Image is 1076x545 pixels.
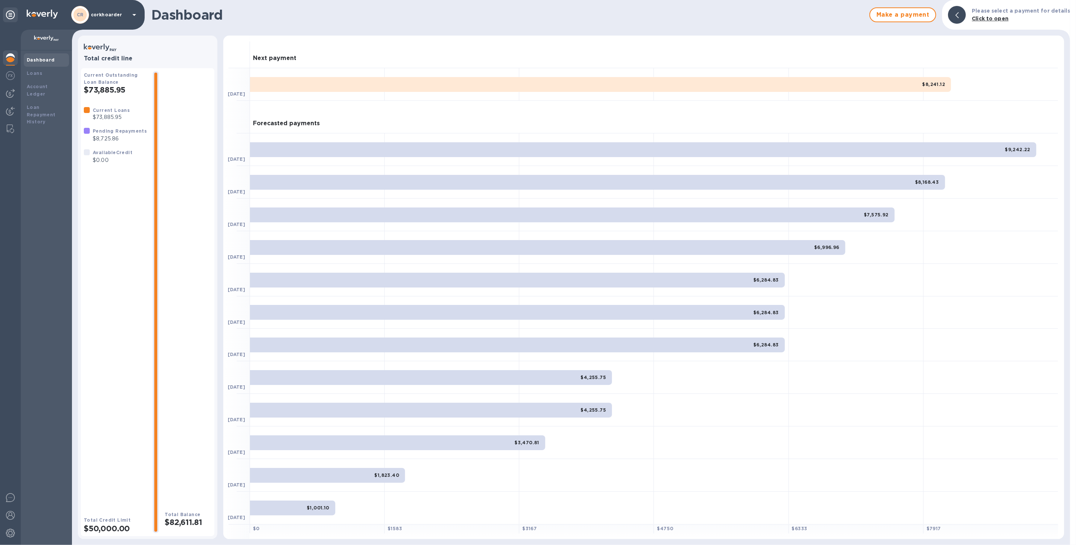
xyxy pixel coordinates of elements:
b: $9,242.22 [1005,147,1030,152]
b: Loans [27,70,42,76]
b: [DATE] [228,156,245,162]
b: Total Balance [165,512,200,517]
b: Dashboard [27,57,55,63]
b: Current Outstanding Loan Balance [84,72,138,85]
b: $3,470.81 [514,440,539,445]
p: $73,885.95 [93,113,130,121]
b: [DATE] [228,482,245,488]
b: $7,575.92 [864,212,889,217]
b: $ 0 [253,526,260,531]
b: [DATE] [228,319,245,325]
h3: Total credit line [84,55,211,62]
b: [DATE] [228,287,245,292]
b: [DATE] [228,254,245,260]
b: $ 6333 [792,526,807,531]
b: $6,284.83 [753,277,779,283]
b: [DATE] [228,449,245,455]
p: $0.00 [93,156,132,164]
h1: Dashboard [151,7,866,23]
h3: Next payment [253,55,296,62]
b: $4,255.75 [581,407,606,413]
b: CR [77,12,84,17]
h3: Forecasted payments [253,120,320,127]
img: Foreign exchange [6,71,15,80]
p: $8,725.86 [93,135,147,143]
b: [DATE] [228,222,245,227]
b: [DATE] [228,352,245,357]
b: Account Ledger [27,84,48,97]
b: [DATE] [228,384,245,390]
b: $4,255.75 [581,375,606,380]
b: Total Credit Limit [84,517,131,523]
h2: $73,885.95 [84,85,147,94]
b: $6,284.83 [753,342,779,348]
b: $ 1583 [388,526,402,531]
b: Pending Repayments [93,128,147,134]
img: Logo [27,10,58,19]
b: $6,284.83 [753,310,779,315]
b: Please select a payment for details [972,8,1070,14]
b: $8,168.43 [915,179,939,185]
b: [DATE] [228,91,245,97]
b: $ 3167 [522,526,537,531]
b: $1,001.10 [307,505,329,511]
div: Unpin categories [3,7,18,22]
h2: $50,000.00 [84,524,147,533]
b: [DATE] [228,515,245,520]
span: Make a payment [876,10,929,19]
b: $6,996.96 [814,245,839,250]
h2: $82,611.81 [165,518,211,527]
b: $ 4750 [657,526,673,531]
b: Loan Repayment History [27,104,56,125]
b: $1,823.40 [375,472,399,478]
b: $ 7917 [927,526,941,531]
button: Make a payment [869,7,936,22]
p: corkhoarder [91,12,128,17]
b: Click to open [972,16,1008,21]
b: $8,241.12 [922,82,945,87]
b: Current Loans [93,107,130,113]
b: Available Credit [93,150,132,155]
b: [DATE] [228,189,245,195]
b: [DATE] [228,417,245,422]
